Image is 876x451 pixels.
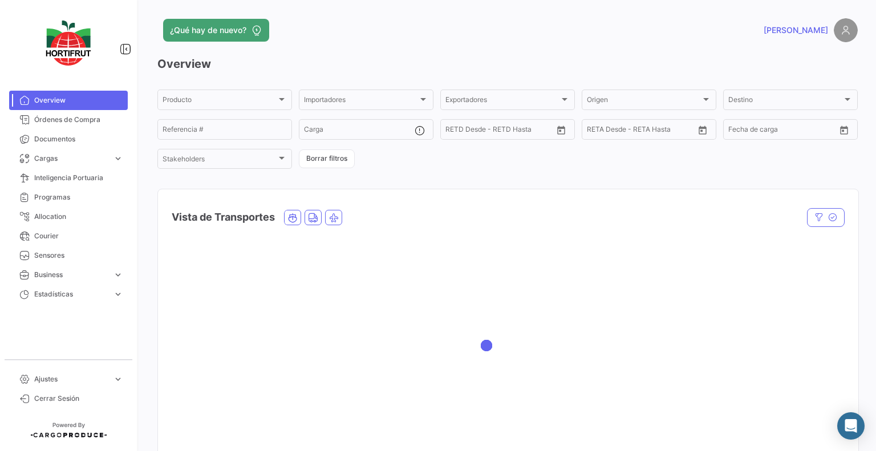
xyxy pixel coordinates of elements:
span: Cargas [34,153,108,164]
span: Inteligencia Portuaria [34,173,123,183]
input: Desde [587,127,607,135]
span: [PERSON_NAME] [764,25,828,36]
span: Sensores [34,250,123,261]
a: Courier [9,226,128,246]
input: Hasta [757,127,808,135]
button: Ocean [285,210,301,225]
h3: Overview [157,56,858,72]
span: Exportadores [445,97,559,105]
h4: Vista de Transportes [172,209,275,225]
span: Programas [34,192,123,202]
span: Ajustes [34,374,108,384]
img: placeholder-user.png [834,18,858,42]
span: Stakeholders [163,157,277,165]
img: logo-hortifrut.svg [40,14,97,72]
span: ¿Qué hay de nuevo? [170,25,246,36]
span: Destino [728,97,842,105]
button: Open calendar [836,121,853,139]
a: Programas [9,188,128,207]
span: Allocation [34,212,123,222]
a: Órdenes de Compra [9,110,128,129]
input: Hasta [474,127,525,135]
div: Abrir Intercom Messenger [837,412,865,440]
span: Documentos [34,134,123,144]
input: Hasta [615,127,667,135]
a: Inteligencia Portuaria [9,168,128,188]
span: expand_more [113,289,123,299]
button: Open calendar [553,121,570,139]
span: Órdenes de Compra [34,115,123,125]
span: Origen [587,97,701,105]
a: Allocation [9,207,128,226]
span: expand_more [113,374,123,384]
a: Overview [9,91,128,110]
button: Borrar filtros [299,149,355,168]
button: Open calendar [694,121,711,139]
a: Sensores [9,246,128,265]
span: Overview [34,95,123,105]
span: Estadísticas [34,289,108,299]
span: expand_more [113,153,123,164]
span: Business [34,270,108,280]
button: Air [326,210,342,225]
input: Desde [728,127,749,135]
span: Importadores [304,97,418,105]
input: Desde [445,127,466,135]
span: Cerrar Sesión [34,393,123,404]
span: expand_more [113,270,123,280]
button: ¿Qué hay de nuevo? [163,19,269,42]
span: Courier [34,231,123,241]
button: Land [305,210,321,225]
a: Documentos [9,129,128,149]
span: Producto [163,97,277,105]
